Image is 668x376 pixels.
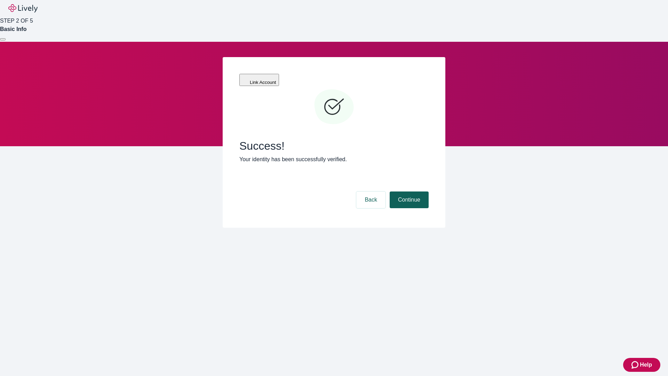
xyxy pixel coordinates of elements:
img: Lively [8,4,38,13]
svg: Checkmark icon [313,86,355,128]
span: Success! [239,139,429,152]
button: Link Account [239,74,279,86]
button: Back [356,191,385,208]
span: Help [640,361,652,369]
svg: Zendesk support icon [631,361,640,369]
button: Zendesk support iconHelp [623,358,660,372]
button: Continue [390,191,429,208]
p: Your identity has been successfully verified. [239,155,429,164]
